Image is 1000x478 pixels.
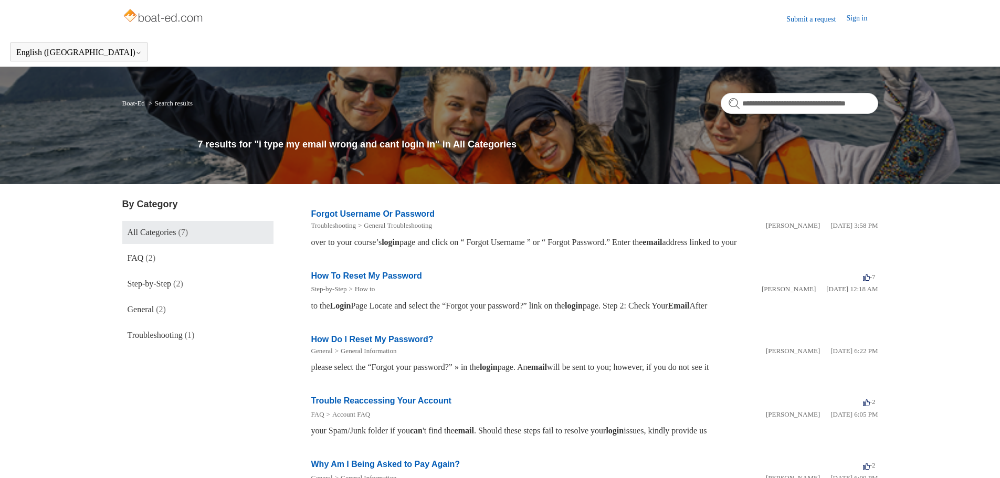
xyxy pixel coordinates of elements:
div: to the Page Locate and select the “Forgot your password?” link on the page. Step 2: Check Your After [311,300,878,312]
time: 05/20/2025, 15:58 [830,221,878,229]
span: -2 [863,461,876,469]
a: FAQ (2) [122,247,273,270]
time: 03/14/2022, 00:18 [826,285,878,293]
a: General Troubleshooting [364,221,432,229]
div: Live chat [965,443,992,470]
li: [PERSON_NAME] [762,284,816,294]
span: (2) [156,305,166,314]
a: FAQ [311,410,324,418]
li: Boat-Ed [122,99,147,107]
a: How to [355,285,375,293]
em: email [455,426,474,435]
li: Troubleshooting [311,220,356,231]
a: Trouble Reaccessing Your Account [311,396,451,405]
li: General Information [333,346,397,356]
h1: 7 results for "i type my email wrong and cant login in" in All Categories [198,137,878,152]
span: (7) [178,228,188,237]
img: Boat-Ed Help Center home page [122,6,206,27]
a: Why Am I Being Asked to Pay Again? [311,460,460,469]
a: How Do I Reset My Password? [311,335,434,344]
span: FAQ [128,253,144,262]
span: All Categories [128,228,176,237]
span: Troubleshooting [128,331,183,339]
li: [PERSON_NAME] [766,346,820,356]
span: General [128,305,154,314]
em: Login [330,301,351,310]
em: can [410,426,423,435]
em: email [643,238,662,247]
a: General (2) [122,298,273,321]
li: Step-by-Step [311,284,347,294]
li: Account FAQ [324,409,371,420]
div: your Spam/Junk folder if you 't find the . Should these steps fail to resolve your issues, kindly... [311,424,878,437]
span: -2 [863,398,876,406]
span: -7 [863,273,876,281]
a: Troubleshooting (1) [122,324,273,347]
em: login [565,301,583,310]
div: please select the “Forgot your password?” » in the page. An will be sent to you; however, if you ... [311,361,878,374]
a: Account FAQ [332,410,370,418]
li: General [311,346,333,356]
em: login [606,426,624,435]
a: General Information [341,347,396,355]
em: login [480,363,498,371]
a: Step-by-Step [311,285,347,293]
li: [PERSON_NAME] [766,409,820,420]
time: 01/05/2024, 18:22 [830,347,878,355]
span: (2) [145,253,155,262]
li: [PERSON_NAME] [766,220,820,231]
time: 01/05/2024, 18:05 [830,410,878,418]
a: Boat-Ed [122,99,145,107]
a: Forgot Username Or Password [311,209,435,218]
li: FAQ [311,409,324,420]
input: Search [721,93,878,114]
em: email [528,363,547,371]
li: Search results [146,99,193,107]
li: How to [346,284,375,294]
h3: By Category [122,197,273,211]
a: Step-by-Step (2) [122,272,273,295]
a: General [311,347,333,355]
a: Submit a request [786,14,846,25]
em: Email [668,301,690,310]
span: Step-by-Step [128,279,172,288]
button: English ([GEOGRAPHIC_DATA]) [16,48,142,57]
a: All Categories (7) [122,221,273,244]
a: Sign in [846,13,878,25]
span: (1) [185,331,195,339]
span: (2) [173,279,183,288]
em: login [382,238,399,247]
a: How To Reset My Password [311,271,422,280]
div: over to your course’s page and click on “ Forgot Username ” or “ Forgot Password.” Enter the addr... [311,236,878,249]
a: Troubleshooting [311,221,356,229]
li: General Troubleshooting [356,220,432,231]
